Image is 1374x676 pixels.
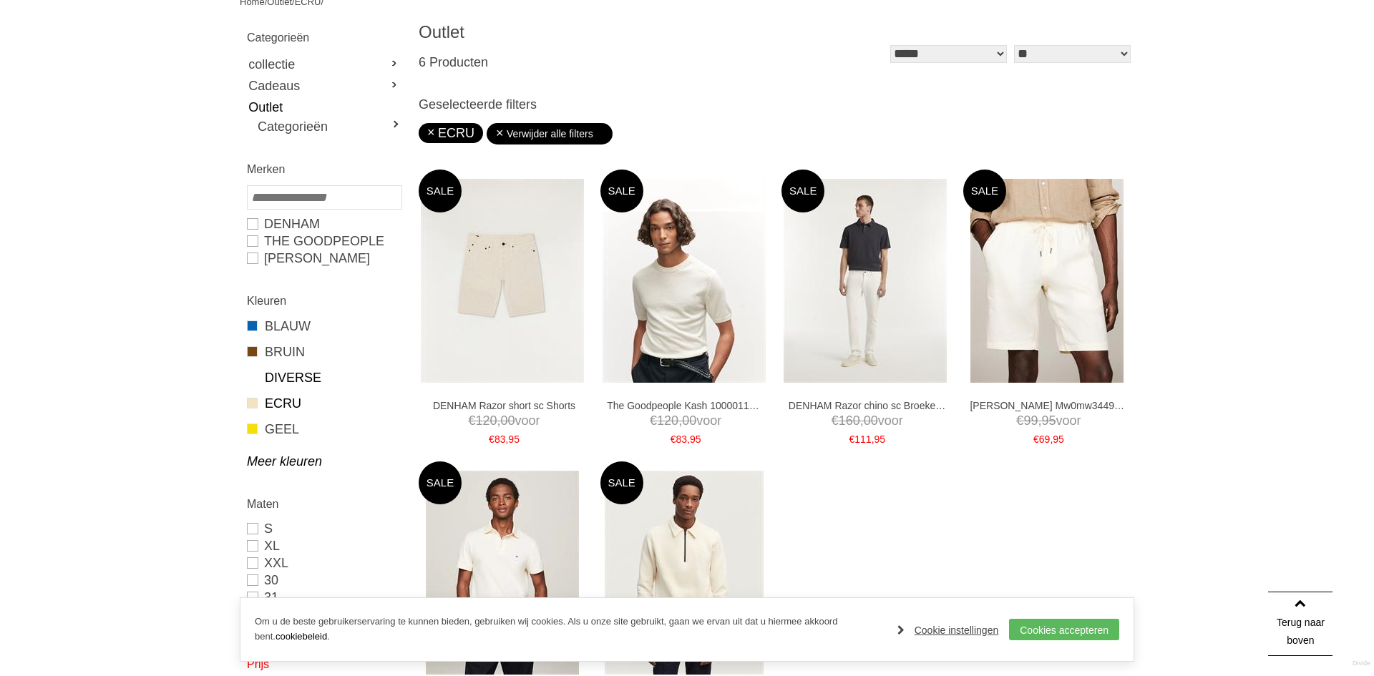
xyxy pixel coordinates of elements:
a: 30 [247,572,401,589]
span: 120 [475,413,497,428]
img: DENHAM Torbay reg zip sweat ss Truien [605,471,764,675]
span: 83 [494,433,506,445]
a: [PERSON_NAME] Mw0mw34498 Shorts [970,399,1127,412]
span: 83 [676,433,688,445]
span: 120 [657,413,678,428]
span: € [1016,413,1023,428]
span: € [671,433,676,445]
a: S [247,520,401,537]
span: voor [789,412,946,430]
a: Terug naar boven [1268,592,1332,656]
span: 95 [1053,433,1064,445]
span: 160 [839,413,860,428]
a: Cookies accepteren [1009,619,1119,640]
span: € [650,413,657,428]
span: € [1033,433,1039,445]
span: 6 Producten [419,55,488,69]
a: Outlet [247,97,401,118]
span: 95 [874,433,886,445]
span: € [832,413,839,428]
a: BLAUW [247,317,401,335]
span: , [687,433,690,445]
a: Cadeaus [247,75,401,97]
p: Om u de beste gebruikerservaring te kunnen bieden, gebruiken wij cookies. Als u onze site gebruik... [255,614,883,645]
span: , [872,433,874,445]
span: 99 [1023,413,1038,428]
span: , [1038,413,1041,428]
a: Meer kleuren [247,453,401,470]
span: 00 [864,413,878,428]
span: , [497,413,501,428]
h1: Outlet [419,21,776,43]
h2: Maten [247,495,401,513]
a: XL [247,537,401,554]
a: XXL [247,554,401,572]
span: , [1050,433,1053,445]
span: 95 [690,433,701,445]
a: Verwijder alle filters [495,123,604,144]
a: The Goodpeople Kash 10000110 T-shirts [607,399,764,412]
a: DENHAM Razor chino sc Broeken en Pantalons [789,399,946,412]
h3: Geselecteerde filters [419,97,1134,112]
img: The Goodpeople Kash 10000110 T-shirts [603,179,766,383]
img: TOMMY HILFIGER Mw0mw17771 Polo's [426,471,579,675]
span: voor [607,412,764,430]
a: DIVERSE [247,368,401,387]
img: TOMMY HILFIGER Mw0mw34498 Shorts [970,179,1124,383]
h2: Kleuren [247,292,401,310]
span: , [860,413,864,428]
a: [PERSON_NAME] [247,250,401,267]
span: voor [970,412,1127,430]
a: Cookie instellingen [897,619,999,641]
span: 95 [508,433,520,445]
h2: Prijs [247,655,401,673]
img: DENHAM Razor chino sc Broeken en Pantalons [784,179,947,383]
h2: Categorieën [247,29,401,46]
span: € [849,433,854,445]
a: 31 [247,589,401,606]
span: , [678,413,682,428]
span: 69 [1039,433,1051,445]
span: , [505,433,508,445]
span: 00 [682,413,696,428]
a: ECRU [427,126,474,140]
a: Divide [1353,655,1370,672]
span: € [489,433,494,445]
a: BRUIN [247,343,401,361]
h2: Merken [247,160,401,178]
a: ECRU [247,394,401,413]
a: cookiebeleid [276,631,327,642]
a: GEEL [247,420,401,439]
a: DENHAM Razor short sc Shorts [426,399,583,412]
a: The Goodpeople [247,232,401,250]
span: 111 [854,433,871,445]
span: 00 [501,413,515,428]
img: DENHAM Razor short sc Shorts [421,179,584,383]
span: voor [426,412,583,430]
a: DENHAM [247,215,401,232]
a: collectie [247,54,401,75]
span: 95 [1041,413,1056,428]
a: Categorieën [258,118,401,135]
span: € [468,413,475,428]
